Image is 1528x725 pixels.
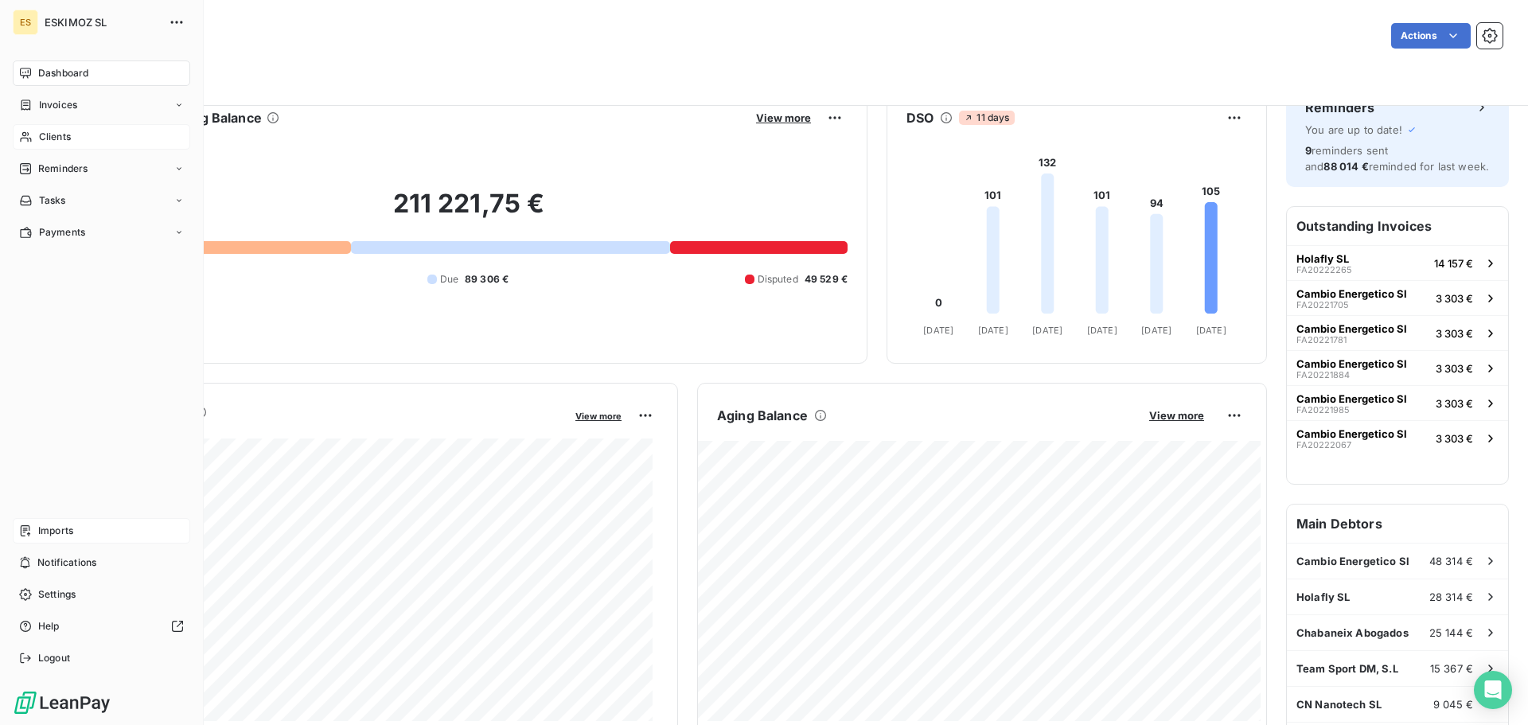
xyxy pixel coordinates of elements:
tspan: [DATE] [1141,325,1171,336]
span: 9 045 € [1433,698,1473,711]
span: Monthly Revenue [90,422,564,439]
span: 3 303 € [1436,432,1473,445]
tspan: [DATE] [1087,325,1117,336]
span: Logout [38,651,70,665]
span: 15 367 € [1430,662,1473,675]
span: 89 306 € [465,272,509,286]
span: Team Sport DM, S.L [1296,662,1398,675]
span: Clients [39,130,71,144]
span: FA20221985 [1296,405,1350,415]
span: CN Nanotech SL [1296,698,1382,711]
a: Reminders [13,156,190,181]
h6: Outstanding Invoices [1287,207,1508,245]
button: View more [571,408,626,423]
span: FA20222265 [1296,265,1352,275]
span: 3 303 € [1436,362,1473,375]
span: Holafly SL [1296,591,1351,603]
button: Holafly SLFA2022226514 157 € [1287,245,1508,280]
button: Cambio Energetico SlFA202217053 303 € [1287,280,1508,315]
span: Cambio Energetico Sl [1296,392,1407,405]
button: Cambio Energetico SlFA202217813 303 € [1287,315,1508,350]
a: Invoices [13,92,190,118]
h2: 211 221,75 € [90,188,848,236]
img: Logo LeanPay [13,690,111,715]
span: FA20221781 [1296,335,1347,345]
span: Due [440,272,458,286]
span: Chabaneix Abogados [1296,626,1409,639]
h6: Aging Balance [717,406,808,425]
span: Disputed [758,272,798,286]
span: 28 314 € [1429,591,1473,603]
div: Open Intercom Messenger [1474,671,1512,709]
span: Dashboard [38,66,88,80]
span: Settings [38,587,76,602]
span: 9 [1305,144,1312,157]
button: Actions [1391,23,1471,49]
span: Holafly SL [1296,252,1349,265]
a: Help [13,614,190,639]
button: Cambio Energetico SlFA202220673 303 € [1287,420,1508,455]
h6: DSO [906,108,934,127]
span: 48 314 € [1429,555,1473,567]
span: Help [38,619,60,633]
span: FA20222067 [1296,440,1351,450]
h6: Main Debtors [1287,505,1508,543]
tspan: [DATE] [1032,325,1062,336]
span: 3 303 € [1436,292,1473,305]
span: FA20221705 [1296,300,1349,310]
span: 88 014 € [1323,160,1368,173]
span: Cambio Energetico Sl [1296,555,1409,567]
span: You are up to date! [1305,123,1402,136]
span: 3 303 € [1436,397,1473,410]
span: Tasks [39,193,66,208]
span: Imports [38,524,73,538]
span: View more [1149,409,1204,422]
a: Payments [13,220,190,245]
span: ESKIMOZ SL [45,16,159,29]
span: Cambio Energetico Sl [1296,322,1407,335]
span: Cambio Energetico Sl [1296,287,1407,300]
span: Invoices [39,98,77,112]
span: View more [756,111,811,124]
tspan: [DATE] [923,325,953,336]
span: Cambio Energetico Sl [1296,357,1407,370]
span: 25 144 € [1429,626,1473,639]
span: 3 303 € [1436,327,1473,340]
span: reminders sent and reminded for last week. [1305,144,1489,173]
span: Cambio Energetico Sl [1296,427,1407,440]
a: Tasks [13,188,190,213]
button: View more [1144,408,1209,423]
a: Imports [13,518,190,544]
span: 14 157 € [1434,257,1473,270]
span: Reminders [38,162,88,176]
a: Dashboard [13,60,190,86]
tspan: [DATE] [1196,325,1226,336]
tspan: [DATE] [978,325,1008,336]
a: Clients [13,124,190,150]
span: 49 529 € [805,272,848,286]
button: Cambio Energetico SlFA202218843 303 € [1287,350,1508,385]
button: Cambio Energetico SlFA202219853 303 € [1287,385,1508,420]
h6: Reminders [1305,98,1374,117]
span: Payments [39,225,85,240]
span: Notifications [37,555,96,570]
button: View more [751,111,816,125]
span: FA20221884 [1296,370,1350,380]
span: View more [575,411,622,422]
a: Settings [13,582,190,607]
span: 11 days [959,111,1014,125]
div: ES [13,10,38,35]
